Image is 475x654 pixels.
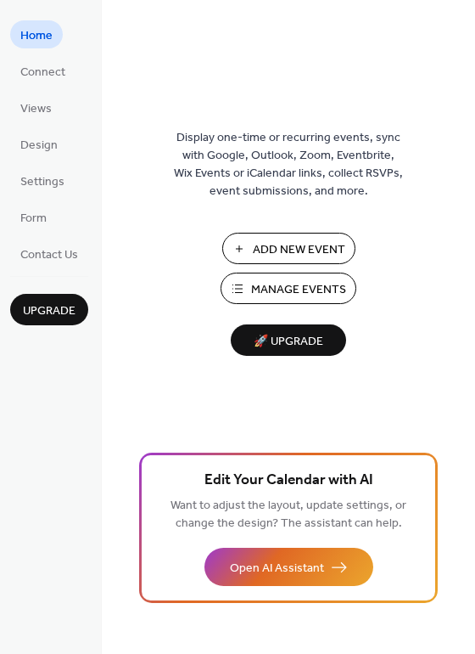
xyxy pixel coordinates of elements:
[20,173,64,191] span: Settings
[230,560,324,578] span: Open AI Assistant
[20,64,65,82] span: Connect
[20,210,47,228] span: Form
[241,330,336,353] span: 🚀 Upgrade
[20,27,53,45] span: Home
[10,93,62,121] a: Views
[10,240,88,268] a: Contact Us
[221,273,356,304] button: Manage Events
[10,130,68,158] a: Design
[204,548,373,586] button: Open AI Assistant
[170,494,406,535] span: Want to adjust the layout, update settings, or change the design? The assistant can help.
[222,233,355,264] button: Add New Event
[253,241,345,259] span: Add New Event
[10,203,57,231] a: Form
[10,20,63,48] a: Home
[20,100,52,118] span: Views
[20,246,78,264] span: Contact Us
[23,302,75,320] span: Upgrade
[10,166,75,195] a: Settings
[10,57,75,85] a: Connect
[10,294,88,325] button: Upgrade
[174,129,403,200] span: Display one-time or recurring events, sync with Google, Outlook, Zoom, Eventbrite, Wix Events or ...
[231,324,346,356] button: 🚀 Upgrade
[251,281,346,299] span: Manage Events
[204,469,373,493] span: Edit Your Calendar with AI
[20,137,58,155] span: Design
